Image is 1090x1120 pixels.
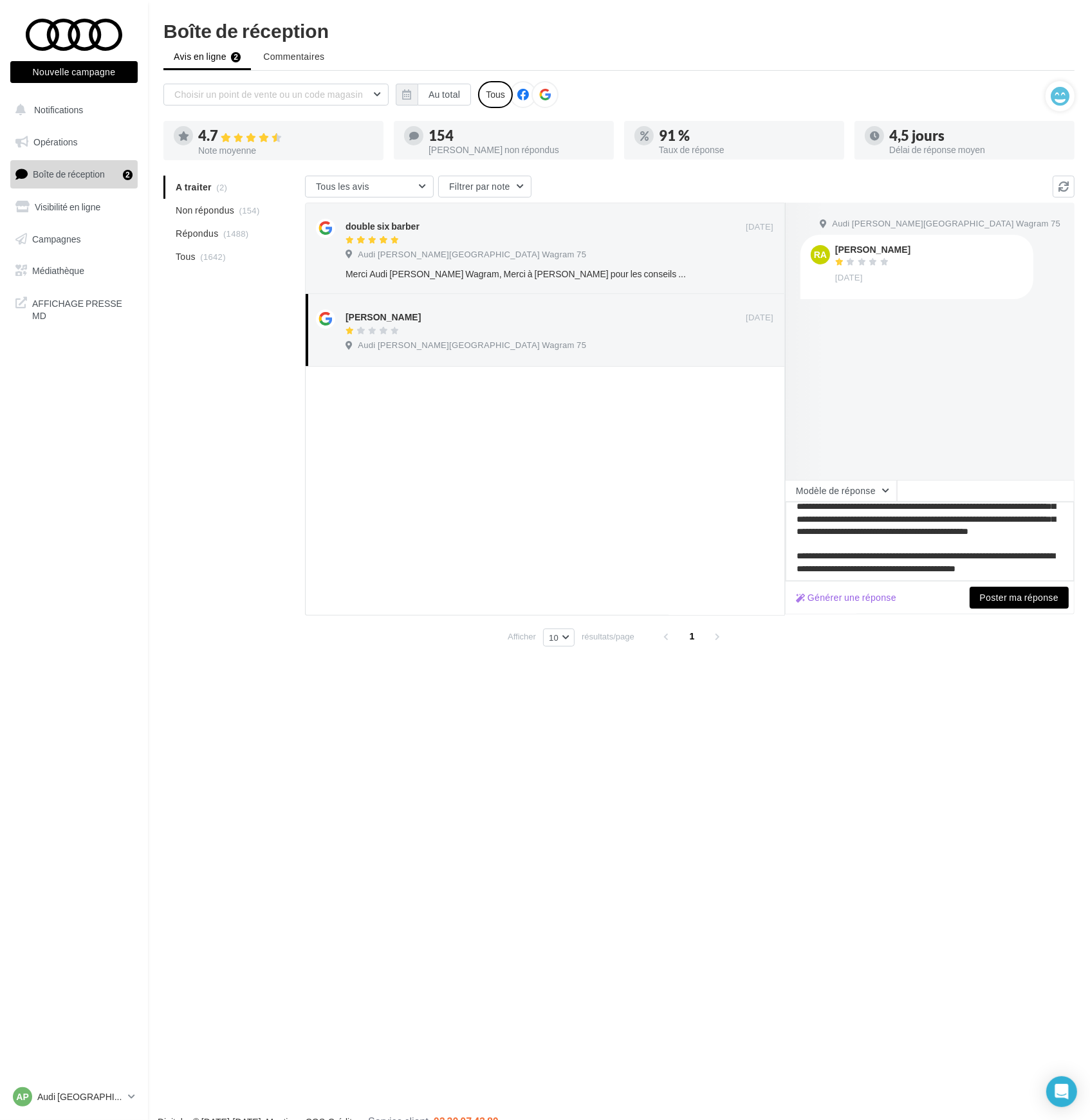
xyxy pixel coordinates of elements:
span: 1 [682,626,703,647]
div: 91 % [659,129,834,143]
div: 2 [123,170,133,180]
button: Au total [396,84,471,106]
div: Note moyenne [198,146,373,155]
span: RA [814,248,827,261]
span: Boîte de réception [33,169,105,179]
div: 4.7 [198,129,373,143]
button: Modèle de réponse [785,480,897,502]
span: Visibilité en ligne [35,201,100,212]
span: Campagnes [32,233,81,244]
span: résultats/page [582,630,634,643]
span: (1642) [200,252,226,262]
span: (154) [239,205,260,216]
span: [DATE] [746,312,773,324]
button: Notifications [8,96,135,124]
a: Boîte de réception2 [8,160,140,188]
span: Commentaires [263,50,324,63]
a: Médiathèque [8,257,140,284]
a: AFFICHAGE PRESSE MD [8,289,140,327]
span: Audi [PERSON_NAME][GEOGRAPHIC_DATA] Wagram 75 [358,340,586,351]
span: Répondus [176,227,219,240]
button: Poster ma réponse [970,587,1069,609]
div: Taux de réponse [659,145,834,154]
span: Afficher [508,630,536,643]
span: [DATE] [835,272,863,284]
span: Opérations [33,136,77,147]
span: 10 [549,632,559,643]
div: Merci Audi [PERSON_NAME] Wagram, Merci à [PERSON_NAME] pour les conseils et à [PERSON_NAME] pour ... [346,268,690,280]
div: Délai de réponse moyen [889,145,1064,154]
button: Générer une réponse [791,590,901,605]
a: Campagnes [8,226,140,253]
span: AP [16,1090,28,1103]
span: Tous les avis [316,181,369,192]
button: Au total [418,84,471,106]
button: Filtrer par note [438,176,531,197]
div: Tous [478,81,513,108]
div: Open Intercom Messenger [1046,1076,1077,1107]
button: 10 [543,629,575,647]
span: Audi [PERSON_NAME][GEOGRAPHIC_DATA] Wagram 75 [358,249,586,261]
a: Opérations [8,129,140,156]
p: Audi [GEOGRAPHIC_DATA] 17 [37,1090,123,1103]
span: Audi [PERSON_NAME][GEOGRAPHIC_DATA] Wagram 75 [832,218,1060,230]
div: 4,5 jours [889,129,1064,143]
a: AP Audi [GEOGRAPHIC_DATA] 17 [10,1085,138,1109]
span: Médiathèque [32,265,84,276]
button: Choisir un point de vente ou un code magasin [163,84,389,106]
div: 154 [429,129,604,143]
span: Choisir un point de vente ou un code magasin [174,89,363,100]
div: Boîte de réception [163,21,1075,40]
span: (1488) [223,228,249,239]
div: [PERSON_NAME] [835,245,910,254]
div: double six barber [346,220,420,233]
span: AFFICHAGE PRESSE MD [32,295,133,322]
span: Tous [176,250,196,263]
div: [PERSON_NAME] non répondus [429,145,604,154]
span: [DATE] [746,221,773,233]
span: Non répondus [176,204,234,217]
span: Notifications [34,104,83,115]
a: Visibilité en ligne [8,194,140,221]
button: Nouvelle campagne [10,61,138,83]
button: Tous les avis [305,176,434,197]
div: [PERSON_NAME] [346,311,421,324]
